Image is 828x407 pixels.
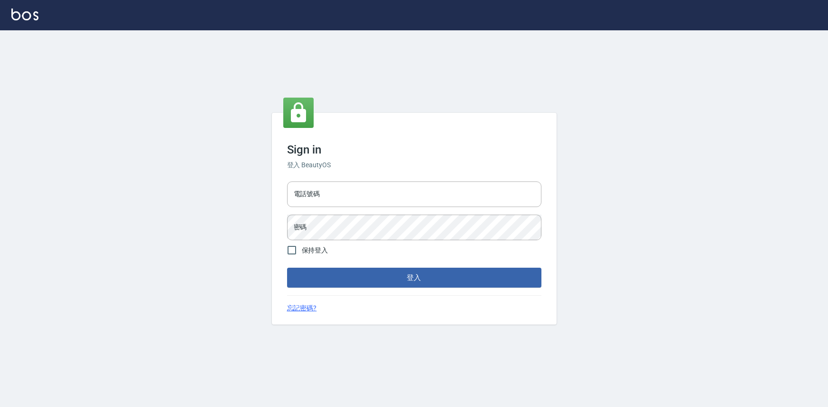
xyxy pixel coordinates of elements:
img: Logo [11,9,38,20]
h6: 登入 BeautyOS [287,160,541,170]
span: 保持登入 [302,245,328,255]
h3: Sign in [287,143,541,156]
a: 忘記密碼? [287,303,317,313]
button: 登入 [287,268,541,288]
